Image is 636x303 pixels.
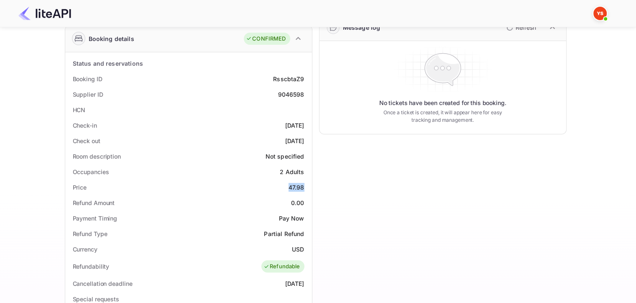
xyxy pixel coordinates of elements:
[291,198,304,207] div: 0.00
[593,7,607,20] img: Yandex Support
[246,35,286,43] div: CONFIRMED
[379,99,506,107] p: No tickets have been created for this booking.
[377,109,509,124] p: Once a ticket is created, it will appear here for easy tracking and management.
[292,245,304,254] div: USD
[73,136,100,145] div: Check out
[73,74,102,83] div: Booking ID
[266,152,304,161] div: Not specified
[73,59,143,68] div: Status and reservations
[285,279,304,288] div: [DATE]
[89,34,134,43] div: Booking details
[73,229,107,238] div: Refund Type
[73,262,110,271] div: Refundability
[343,23,381,32] div: Message log
[501,21,539,34] button: Refresh
[263,262,300,271] div: Refundable
[285,136,304,145] div: [DATE]
[73,279,133,288] div: Cancellation deadline
[18,7,71,20] img: LiteAPI Logo
[73,167,109,176] div: Occupancies
[73,245,97,254] div: Currency
[278,214,304,223] div: Pay Now
[278,90,304,99] div: 9046598
[273,74,304,83] div: RsscbtaZ9
[516,23,536,32] p: Refresh
[289,183,304,192] div: 47.98
[73,183,87,192] div: Price
[73,214,117,223] div: Payment Timing
[285,121,304,130] div: [DATE]
[73,90,103,99] div: Supplier ID
[73,152,121,161] div: Room description
[73,105,86,114] div: HCN
[73,121,97,130] div: Check-in
[280,167,304,176] div: 2 Adults
[264,229,304,238] div: Partial Refund
[73,198,115,207] div: Refund Amount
